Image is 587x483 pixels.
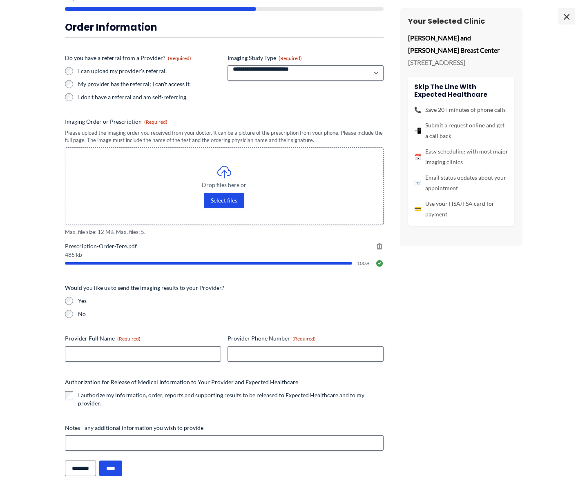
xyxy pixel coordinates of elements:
[168,55,191,61] span: (Required)
[78,391,384,407] label: I authorize my information, order, reports and supporting results to be released to Expected Heal...
[414,146,508,167] li: Easy scheduling with most major imaging clinics
[414,204,421,214] span: 💳
[292,336,316,342] span: (Required)
[65,334,221,343] label: Provider Full Name
[78,297,384,305] label: Yes
[357,261,371,266] span: 100%
[78,67,221,75] label: I can upload my provider's referral.
[65,252,384,258] span: 485 kb
[414,105,421,115] span: 📞
[65,228,384,236] span: Max. file size: 12 MB, Max. files: 5.
[65,21,384,33] h3: Order Information
[414,151,421,162] span: 📅
[144,119,167,125] span: (Required)
[408,32,514,56] p: [PERSON_NAME] and [PERSON_NAME] Breast Center
[414,178,421,188] span: 📧
[414,120,508,141] li: Submit a request online and get a call back
[65,424,384,432] label: Notes - any additional information you wish to provide
[408,16,514,26] h3: Your Selected Clinic
[82,182,367,188] span: Drop files here or
[65,378,298,386] legend: Authorization for Release of Medical Information to Your Provider and Expected Healthcare
[414,125,421,136] span: 📲
[65,129,384,144] div: Please upload the imaging order you received from your doctor. It can be a picture of the prescri...
[558,8,575,24] span: ×
[65,118,384,126] label: Imaging Order or Prescription
[228,54,384,62] label: Imaging Study Type
[414,198,508,220] li: Use your HSA/FSA card for payment
[204,193,244,208] button: select files, imaging order or prescription(required)
[414,105,508,115] li: Save 20+ minutes of phone calls
[78,310,384,318] label: No
[78,93,221,101] label: I don't have a referral and am self-referring.
[414,83,508,98] h4: Skip the line with Expected Healthcare
[279,55,302,61] span: (Required)
[65,284,224,292] legend: Would you like us to send the imaging results to your Provider?
[414,172,508,194] li: Email status updates about your appointment
[65,242,384,250] span: Prescription-Order-Tere.pdf
[228,334,384,343] label: Provider Phone Number
[65,54,191,62] legend: Do you have a referral from a Provider?
[117,336,141,342] span: (Required)
[78,80,221,88] label: My provider has the referral; I can't access it.
[408,56,514,69] p: [STREET_ADDRESS]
